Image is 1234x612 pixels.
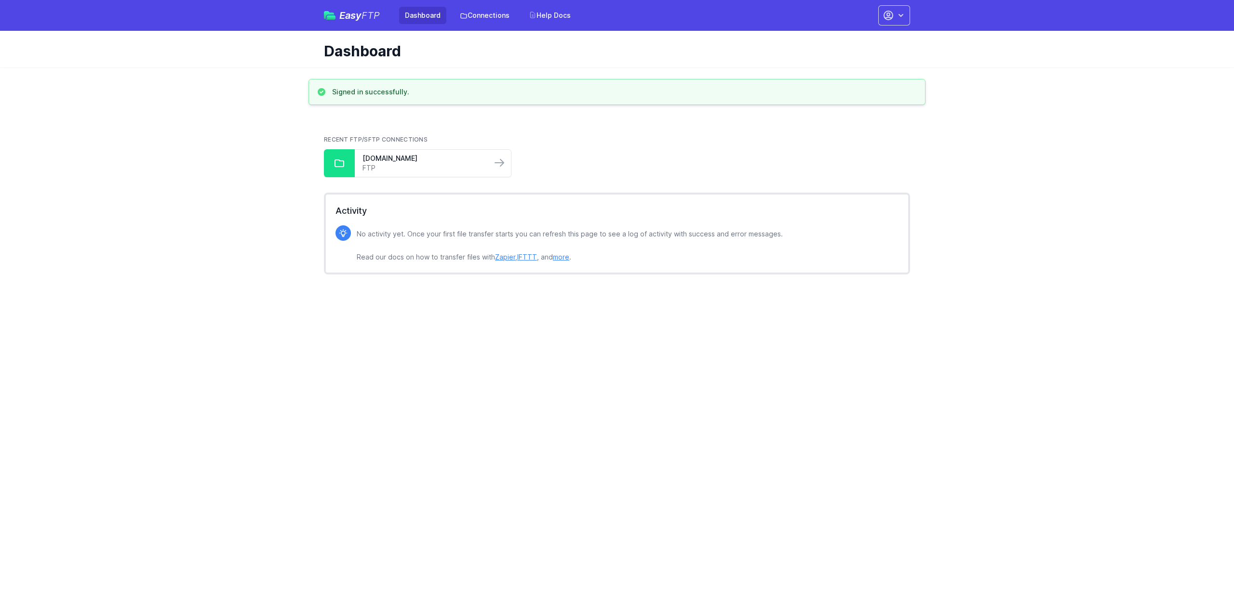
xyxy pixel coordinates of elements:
[362,154,484,163] a: [DOMAIN_NAME]
[399,7,446,24] a: Dashboard
[454,7,515,24] a: Connections
[362,163,484,173] a: FTP
[553,253,569,261] a: more
[339,11,380,20] span: Easy
[335,204,899,218] h2: Activity
[362,10,380,21] span: FTP
[324,11,335,20] img: easyftp_logo.png
[324,42,902,60] h1: Dashboard
[332,87,409,97] h3: Signed in successfully.
[523,7,577,24] a: Help Docs
[357,228,783,263] p: No activity yet. Once your first file transfer starts you can refresh this page to see a log of a...
[495,253,515,261] a: Zapier
[517,253,537,261] a: IFTTT
[324,136,910,143] h2: Recent FTP/SFTP Connections
[324,11,380,20] a: EasyFTP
